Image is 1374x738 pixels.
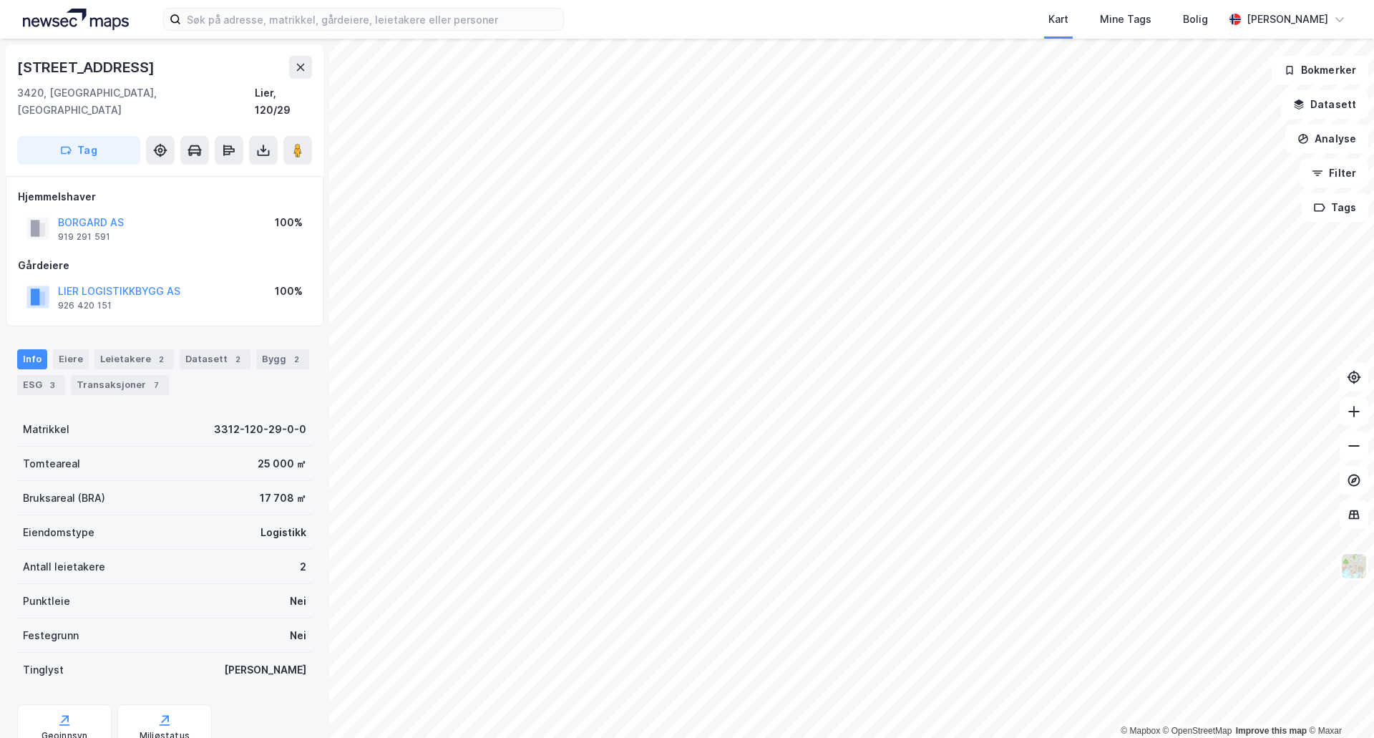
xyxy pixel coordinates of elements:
div: Logistikk [260,524,306,541]
div: 3420, [GEOGRAPHIC_DATA], [GEOGRAPHIC_DATA] [17,84,255,119]
div: Datasett [180,349,250,369]
button: Datasett [1281,90,1368,119]
button: Tag [17,136,140,165]
input: Søk på adresse, matrikkel, gårdeiere, leietakere eller personer [181,9,563,30]
div: [PERSON_NAME] [224,661,306,679]
div: 2 [230,352,245,366]
div: Kart [1048,11,1068,28]
div: Hjemmelshaver [18,188,311,205]
iframe: Chat Widget [1302,669,1374,738]
div: Punktleie [23,593,70,610]
div: 17 708 ㎡ [260,490,306,507]
div: Bruksareal (BRA) [23,490,105,507]
div: Lier, 120/29 [255,84,312,119]
div: Tomteareal [23,455,80,472]
button: Filter [1300,159,1368,188]
div: 7 [149,378,163,392]
div: Nei [290,627,306,644]
img: Z [1340,553,1368,580]
div: 2 [289,352,303,366]
div: Bygg [256,349,309,369]
div: 100% [275,214,303,231]
div: Tinglyst [23,661,64,679]
div: 25 000 ㎡ [258,455,306,472]
a: OpenStreetMap [1163,726,1232,736]
img: logo.a4113a55bc3d86da70a041830d287a7e.svg [23,9,129,30]
div: Mine Tags [1100,11,1151,28]
div: Matrikkel [23,421,69,438]
div: 3312-120-29-0-0 [214,421,306,438]
a: Improve this map [1236,726,1307,736]
div: [STREET_ADDRESS] [17,56,157,79]
div: Festegrunn [23,627,79,644]
button: Analyse [1285,125,1368,153]
div: Gårdeiere [18,257,311,274]
div: Transaksjoner [71,375,169,395]
div: Antall leietakere [23,558,105,576]
button: Tags [1302,193,1368,222]
div: 919 291 591 [58,231,110,243]
div: 100% [275,283,303,300]
div: ESG [17,375,65,395]
div: Leietakere [94,349,174,369]
div: Eiendomstype [23,524,94,541]
div: Eiere [53,349,89,369]
div: Nei [290,593,306,610]
div: 2 [300,558,306,576]
button: Bokmerker [1272,56,1368,84]
div: Info [17,349,47,369]
a: Mapbox [1121,726,1160,736]
div: [PERSON_NAME] [1247,11,1328,28]
div: Bolig [1183,11,1208,28]
div: 3 [45,378,59,392]
div: 2 [154,352,168,366]
div: 926 420 151 [58,300,112,311]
